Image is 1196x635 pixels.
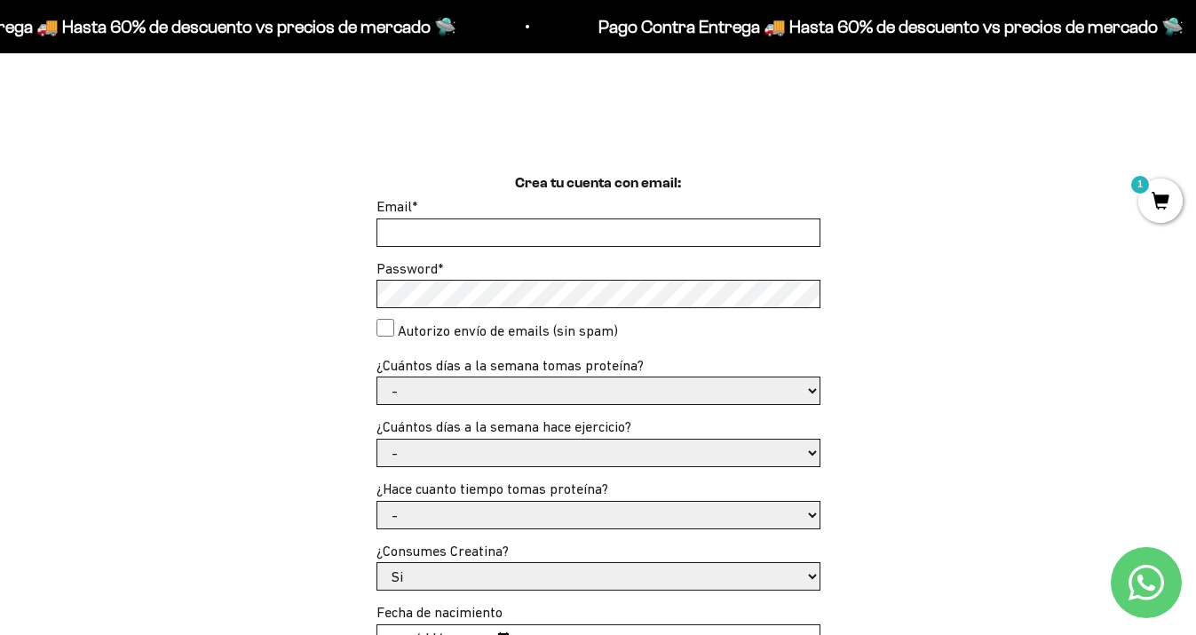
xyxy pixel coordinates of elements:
[597,12,1182,41] p: Pago Contra Entrega 🚚 Hasta 60% de descuento vs precios de mercado 🛸
[398,320,618,343] label: Autorizo envío de emails (sin spam)
[376,418,631,434] label: ¿Cuántos días a la semana hace ejercicio?
[1129,174,1151,195] mark: 1
[376,480,608,496] label: ¿Hace cuanto tiempo tomas proteína?
[376,543,509,559] label: ¿Consumes Creatina?
[376,604,503,620] label: Fecha de nacimiento
[43,9,1153,101] iframe: Social Login Buttons
[376,357,644,373] label: ¿Cuántos días a la semana tomas proteína?
[376,260,443,276] label: Password
[376,198,417,214] label: Email
[515,172,681,195] h1: Crea tu cuenta con email:
[1138,193,1183,212] a: 1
